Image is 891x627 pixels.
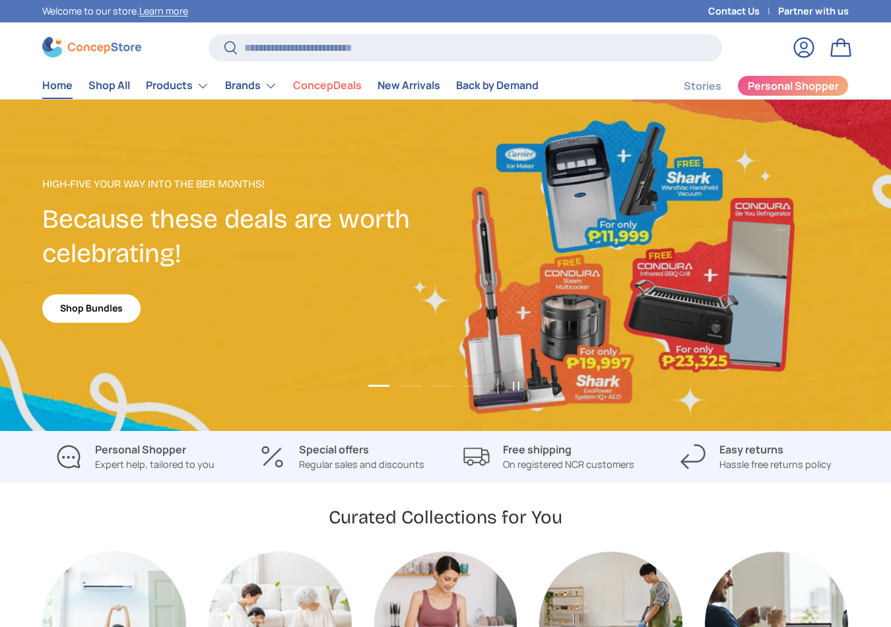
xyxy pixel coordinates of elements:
[684,73,721,99] a: Stories
[378,73,440,98] a: New Arrivals
[88,73,130,98] a: Shop All
[42,294,141,323] a: Shop Bundles
[249,442,436,472] a: Special offers Regular sales and discounts
[138,73,217,99] summary: Products
[95,457,214,472] p: Expert help, tailored to you
[299,442,369,457] strong: Special offers
[42,37,141,57] img: ConcepStore
[42,73,539,99] nav: Primary
[708,4,778,18] a: Contact Us
[95,442,186,457] strong: Personal Shopper
[293,73,362,98] a: ConcepDeals
[652,73,849,99] nav: Secondary
[737,75,849,96] a: Personal Shopper
[748,81,839,91] span: Personal Shopper
[719,457,832,472] p: Hassle free returns policy
[42,176,445,192] p: High-Five Your Way Into the Ber Months!
[299,457,424,472] p: Regular sales and discounts
[778,4,849,18] a: Partner with us
[42,73,73,98] a: Home
[456,442,642,472] a: Free shipping On registered NCR customers
[217,73,285,99] summary: Brands
[456,73,539,98] a: Back by Demand
[225,73,277,99] a: Brands
[146,73,209,99] a: Products
[503,457,634,472] p: On registered NCR customers
[503,442,572,457] strong: Free shipping
[139,5,188,17] a: Learn more
[663,442,849,472] a: Easy returns Hassle free returns policy
[719,442,783,457] strong: Easy returns
[329,506,562,529] h2: Curated Collections for You
[42,4,188,18] p: Welcome to our store.
[42,203,445,271] h2: Because these deals are worth celebrating!
[42,442,228,472] a: Personal Shopper Expert help, tailored to you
